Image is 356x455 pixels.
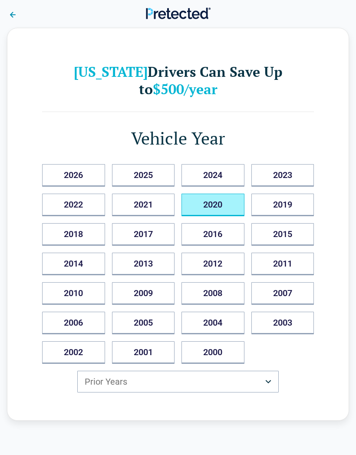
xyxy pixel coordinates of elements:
h1: Vehicle Year [42,126,314,150]
button: 2004 [181,312,244,334]
button: 2014 [42,253,105,275]
button: 2018 [42,223,105,246]
b: [US_STATE] [74,63,148,81]
button: 2010 [42,282,105,305]
button: 2002 [42,341,105,364]
button: 2023 [251,164,314,187]
h2: Drivers Can Save Up to [42,63,314,98]
button: 2016 [181,223,244,246]
button: 2005 [112,312,175,334]
button: 2013 [112,253,175,275]
button: 2009 [112,282,175,305]
button: 2015 [251,223,314,246]
button: 2003 [251,312,314,334]
button: 2021 [112,194,175,216]
b: $500/year [153,80,218,98]
button: 2020 [181,194,244,216]
button: 2017 [112,223,175,246]
button: Prior Years [77,371,279,392]
button: 2007 [251,282,314,305]
button: 2006 [42,312,105,334]
button: 2019 [251,194,314,216]
button: 2012 [181,253,244,275]
button: 2025 [112,164,175,187]
button: 2008 [181,282,244,305]
button: 2024 [181,164,244,187]
button: 2022 [42,194,105,216]
button: 2026 [42,164,105,187]
button: 2000 [181,341,244,364]
button: 2001 [112,341,175,364]
button: 2011 [251,253,314,275]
